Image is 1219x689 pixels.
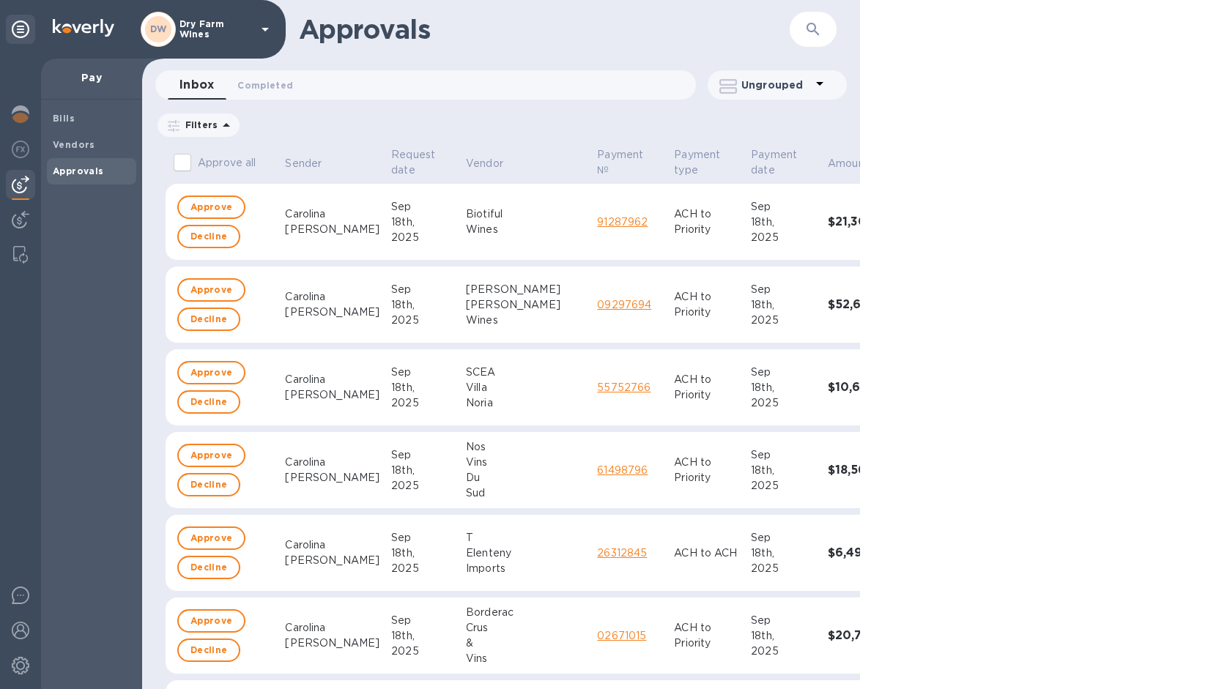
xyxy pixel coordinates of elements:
[190,198,232,216] span: Approve
[285,387,379,403] div: [PERSON_NAME]
[597,299,651,310] a: 09297694
[466,156,522,171] span: Vendor
[391,463,454,478] div: 18th,
[190,281,232,299] span: Approve
[190,476,227,494] span: Decline
[391,561,454,576] div: 2025
[285,636,379,651] div: [PERSON_NAME]
[391,215,454,230] div: 18th,
[391,147,435,178] p: Request date
[466,395,585,411] div: Noria
[177,361,245,384] button: Approve
[53,70,130,85] p: Pay
[53,165,104,176] b: Approvals
[597,464,648,476] a: 61498796
[177,225,240,248] button: Decline
[177,444,245,467] button: Approve
[466,636,585,651] div: &
[391,230,454,245] div: 2025
[828,215,896,229] h3: $21,301.40
[391,447,454,463] div: Sep
[466,485,585,501] div: Sud
[751,561,816,576] div: 2025
[674,147,720,178] p: Payment type
[285,455,379,470] div: Carolina
[751,380,816,395] div: 18th,
[391,628,454,644] div: 18th,
[179,119,218,131] p: Filters
[466,545,585,561] div: Elenteny
[597,381,651,393] a: 55752766
[177,556,240,579] button: Decline
[285,305,379,320] div: [PERSON_NAME]
[751,530,816,545] div: Sep
[391,297,454,313] div: 18th,
[190,559,227,576] span: Decline
[466,297,585,313] div: [PERSON_NAME]
[391,395,454,411] div: 2025
[466,222,585,237] div: Wines
[466,156,503,171] p: Vendor
[179,19,253,40] p: Dry Farm Wines
[828,629,896,643] h3: $20,796.84
[828,381,896,395] h3: $10,679.00
[179,75,214,95] span: Inbox
[751,395,816,411] div: 2025
[751,313,816,328] div: 2025
[751,613,816,628] div: Sep
[466,380,585,395] div: Villa
[674,289,739,320] p: ACH to Priority
[177,638,240,662] button: Decline
[285,537,379,553] div: Carolina
[53,139,95,150] b: Vendors
[751,478,816,494] div: 2025
[237,78,293,93] span: Completed
[198,155,256,171] p: Approve all
[190,310,227,328] span: Decline
[285,156,341,171] span: Sender
[190,612,232,630] span: Approve
[391,530,454,545] div: Sep
[190,447,232,464] span: Approve
[177,278,245,302] button: Approve
[466,455,585,470] div: Vins
[751,297,816,313] div: 18th,
[674,455,739,485] p: ACH to Priority
[466,470,585,485] div: Du
[285,156,322,171] p: Sender
[597,216,648,228] a: 91287962
[828,156,869,171] p: Amount
[751,199,816,215] div: Sep
[466,530,585,545] div: T
[391,365,454,380] div: Sep
[751,215,816,230] div: 18th,
[751,147,797,178] p: Payment date
[466,439,585,455] div: Nos
[6,15,35,44] div: Unpin categories
[12,141,29,158] img: Foreign exchange
[751,147,816,178] span: Payment date
[597,547,647,559] a: 26312845
[177,609,245,633] button: Approve
[391,313,454,328] div: 2025
[391,380,454,395] div: 18th,
[190,529,232,547] span: Approve
[597,147,662,178] span: Payment №
[391,147,454,178] span: Request date
[391,282,454,297] div: Sep
[299,14,790,45] h1: Approvals
[177,473,240,496] button: Decline
[597,147,643,178] p: Payment №
[285,206,379,222] div: Carolina
[190,641,227,659] span: Decline
[391,478,454,494] div: 2025
[674,206,739,237] p: ACH to Priority
[674,372,739,403] p: ACH to Priority
[674,147,739,178] span: Payment type
[285,289,379,305] div: Carolina
[466,365,585,380] div: SCEA
[285,470,379,485] div: [PERSON_NAME]
[828,463,896,477] h3: $18,563.72
[285,553,379,568] div: [PERSON_NAME]
[751,644,816,659] div: 2025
